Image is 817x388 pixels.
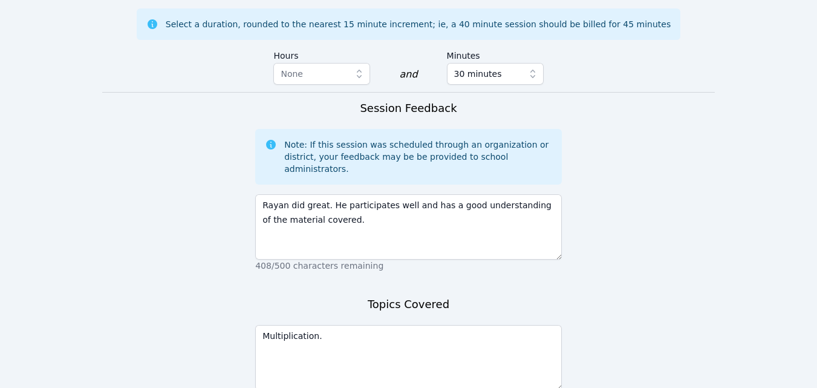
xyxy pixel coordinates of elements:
[281,69,303,79] span: None
[454,67,502,81] span: 30 minutes
[273,63,370,85] button: None
[255,194,562,260] textarea: Rayan did great. He participates well and has a good understanding of the material covered.
[360,100,457,117] h3: Session Feedback
[447,45,544,63] label: Minutes
[255,260,562,272] p: 408/500 characters remaining
[368,296,449,313] h3: Topics Covered
[166,18,671,30] div: Select a duration, rounded to the nearest 15 minute increment; ie, a 40 minute session should be ...
[273,45,370,63] label: Hours
[447,63,544,85] button: 30 minutes
[284,139,552,175] div: Note: If this session was scheduled through an organization or district, your feedback may be be ...
[399,67,417,82] div: and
